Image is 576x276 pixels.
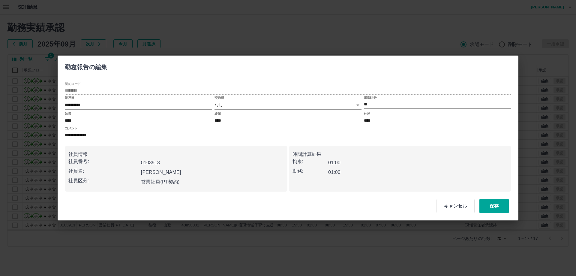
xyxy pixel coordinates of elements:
[141,179,180,184] b: 営業社員(PT契約)
[65,96,74,100] label: 勤務日
[292,158,328,165] p: 拘束:
[65,126,77,130] label: コメント
[292,151,508,158] p: 時間計算結果
[68,177,139,184] p: 社員区分:
[214,96,224,100] label: 交通費
[141,170,181,175] b: [PERSON_NAME]
[328,160,340,165] b: 01:00
[68,158,139,165] p: 社員番号:
[68,151,284,158] p: 社員情報
[436,199,475,213] button: キャンセル
[214,111,221,116] label: 終業
[65,111,71,116] label: 始業
[214,101,362,109] div: なし
[364,111,370,116] label: 休憩
[65,82,81,86] label: 契約コード
[68,168,139,175] p: 社員名:
[328,170,340,175] b: 01:00
[292,168,328,175] p: 勤務:
[364,96,376,100] label: 出勤区分
[479,199,509,213] button: 保存
[141,160,160,165] b: 0103913
[58,56,114,76] h2: 勤怠報告の編集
